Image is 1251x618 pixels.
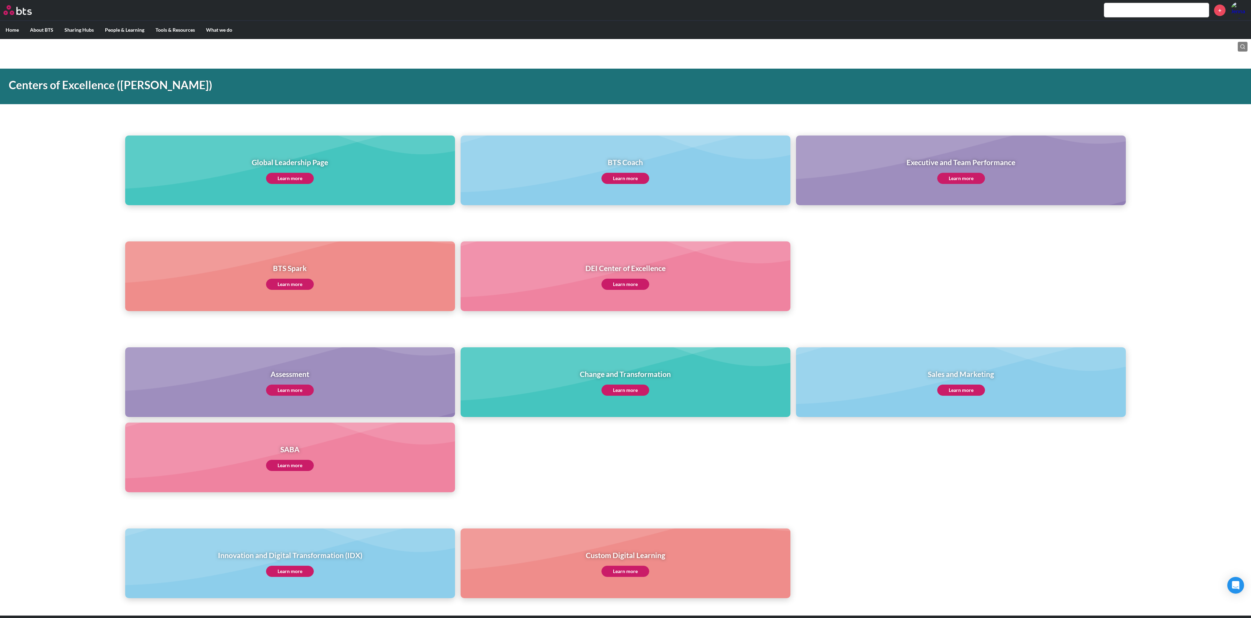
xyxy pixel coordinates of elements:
a: Learn more [601,385,649,396]
a: Learn more [266,279,314,290]
h1: Sales and Marketing [928,369,994,379]
label: Sharing Hubs [59,21,99,39]
a: Learn more [266,460,314,471]
label: Tools & Resources [150,21,200,39]
label: What we do [200,21,238,39]
img: Jenna Cuevas [1231,2,1248,18]
a: Go home [3,5,45,15]
h1: Custom Digital Learning [586,550,665,560]
a: Learn more [266,566,314,577]
label: People & Learning [99,21,150,39]
h1: Centers of Excellence ([PERSON_NAME]) [9,77,872,93]
a: Learn more [266,173,314,184]
h1: Global Leadership Page [252,157,328,167]
h1: Change and Transformation [580,369,671,379]
a: + [1214,5,1226,16]
h1: DEI Center of Excellence [585,263,666,273]
h1: SABA [266,444,314,454]
h1: BTS Coach [601,157,649,167]
img: BTS Logo [3,5,32,15]
a: Learn more [601,566,649,577]
div: Open Intercom Messenger [1227,577,1244,594]
a: Profile [1231,2,1248,18]
label: About BTS [24,21,59,39]
a: Learn more [601,279,649,290]
h1: Assessment [266,369,314,379]
a: Learn more [266,385,314,396]
a: Learn more [937,385,985,396]
a: Learn more [601,173,649,184]
h1: BTS Spark [266,263,314,273]
h1: Innovation and Digital Transformation (IDX) [218,550,362,560]
h1: Executive and Team Performance [907,157,1015,167]
a: Learn more [937,173,985,184]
